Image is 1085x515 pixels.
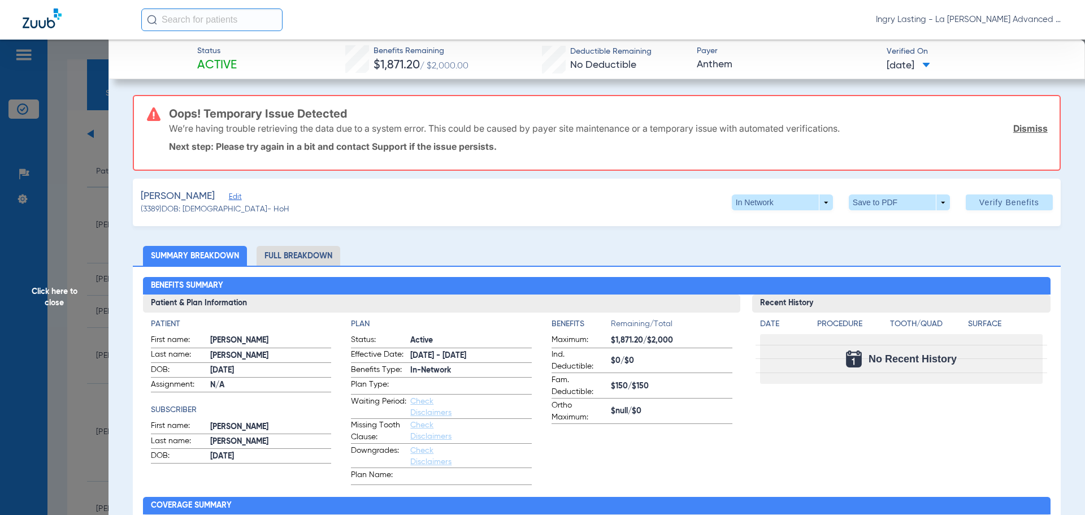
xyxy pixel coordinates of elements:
[143,295,740,313] h3: Patient & Plan Information
[869,353,957,365] span: No Recent History
[151,404,332,416] h4: Subscriber
[760,318,808,334] app-breakdown-title: Date
[968,318,1043,330] h4: Surface
[151,334,206,348] span: First name:
[141,8,283,31] input: Search for patients
[552,374,607,398] span: Fam. Deductible:
[210,379,332,391] span: N/A
[849,194,950,210] button: Save to PDF
[210,365,332,376] span: [DATE]
[760,318,808,330] h4: Date
[552,400,607,423] span: Ortho Maximum:
[151,435,206,449] span: Last name:
[570,46,652,58] span: Deductible Remaining
[968,318,1043,334] app-breakdown-title: Surface
[1028,461,1085,515] iframe: Chat Widget
[210,421,332,433] span: [PERSON_NAME]
[197,45,237,57] span: Status
[143,497,1051,515] h2: Coverage Summary
[966,194,1053,210] button: Verify Benefits
[570,60,636,70] span: No Deductible
[890,318,965,330] h4: Tooth/Quad
[169,123,840,134] p: We’re having trouble retrieving the data due to a system error. This could be caused by payer sit...
[169,141,1048,152] p: Next step: Please try again in a bit and contact Support if the issue persists.
[890,318,965,334] app-breakdown-title: Tooth/Quad
[410,335,532,347] span: Active
[410,421,452,440] a: Check Disclaimers
[732,194,833,210] button: In Network
[876,14,1062,25] span: Ingry Lasting - La [PERSON_NAME] Advanced Dentistry
[351,469,406,484] span: Plan Name:
[1013,123,1048,134] a: Dismiss
[410,397,452,417] a: Check Disclaimers
[147,15,157,25] img: Search Icon
[552,334,607,348] span: Maximum:
[151,364,206,378] span: DOB:
[697,45,877,57] span: Payer
[351,419,406,443] span: Missing Tooth Clause:
[143,277,1051,295] h2: Benefits Summary
[552,318,611,334] app-breakdown-title: Benefits
[351,318,532,330] h4: Plan
[151,318,332,330] h4: Patient
[210,350,332,362] span: [PERSON_NAME]
[410,447,452,466] a: Check Disclaimers
[552,318,611,330] h4: Benefits
[552,349,607,373] span: Ind. Deductible:
[351,396,406,418] span: Waiting Period:
[817,318,886,334] app-breakdown-title: Procedure
[697,58,877,72] span: Anthem
[374,45,468,57] span: Benefits Remaining
[611,335,732,347] span: $1,871.20/$2,000
[887,59,930,73] span: [DATE]
[210,335,332,347] span: [PERSON_NAME]
[979,198,1039,207] span: Verify Benefits
[210,436,332,448] span: [PERSON_NAME]
[887,46,1067,58] span: Verified On
[752,295,1051,313] h3: Recent History
[257,246,340,266] li: Full Breakdown
[151,379,206,392] span: Assignment:
[210,451,332,462] span: [DATE]
[611,355,732,367] span: $0/$0
[141,204,289,215] span: (3389) DOB: [DEMOGRAPHIC_DATA] - HoH
[147,107,160,121] img: error-icon
[143,246,247,266] li: Summary Breakdown
[151,349,206,362] span: Last name:
[611,405,732,417] span: $null/$0
[151,450,206,464] span: DOB:
[410,365,532,376] span: In-Network
[351,349,406,362] span: Effective Date:
[351,445,406,468] span: Downgrades:
[23,8,62,28] img: Zuub Logo
[611,380,732,392] span: $150/$150
[846,350,862,367] img: Calendar
[351,334,406,348] span: Status:
[169,108,1048,119] h3: Oops! Temporary Issue Detected
[197,58,237,73] span: Active
[410,350,532,362] span: [DATE] - [DATE]
[141,189,215,204] span: [PERSON_NAME]
[351,379,406,394] span: Plan Type:
[229,193,239,204] span: Edit
[817,318,886,330] h4: Procedure
[420,62,468,71] span: / $2,000.00
[151,420,206,434] span: First name:
[374,59,420,71] span: $1,871.20
[611,318,732,334] span: Remaining/Total
[351,364,406,378] span: Benefits Type:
